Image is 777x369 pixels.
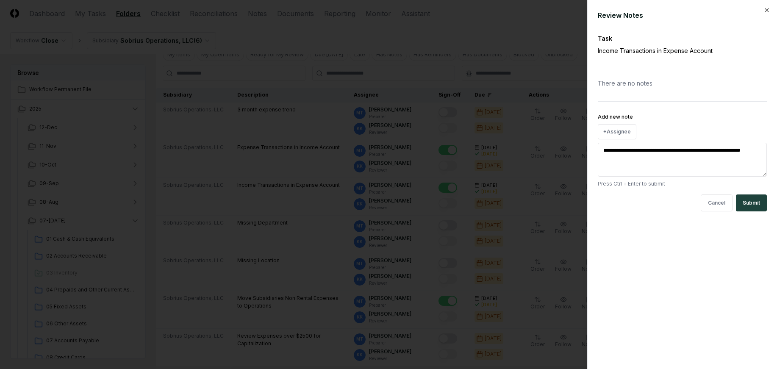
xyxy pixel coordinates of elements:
[598,46,738,55] p: Income Transactions in Expense Account
[598,180,767,188] p: Press Ctrl + Enter to submit
[598,114,633,120] label: Add new note
[598,34,767,43] div: Task
[598,72,767,94] div: There are no notes
[598,124,636,139] button: +Assignee
[598,10,767,20] div: Review Notes
[701,194,733,211] button: Cancel
[736,194,767,211] button: Submit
